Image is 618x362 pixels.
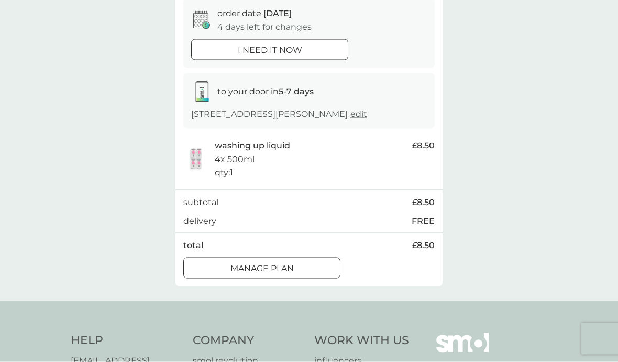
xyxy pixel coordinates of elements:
p: washing up liquid [215,139,290,153]
p: i need it now [238,44,302,57]
button: i need it now [191,39,348,60]
p: order date [217,7,292,20]
strong: 5-7 days [279,87,314,97]
h4: Work With Us [314,333,409,349]
span: £8.50 [412,196,435,209]
span: to your door in [217,87,314,97]
p: Manage plan [230,262,294,275]
p: subtotal [183,196,218,209]
p: 4x 500ml [215,153,255,166]
p: [STREET_ADDRESS][PERSON_NAME] [191,108,367,121]
span: £8.50 [412,139,435,153]
span: [DATE] [263,8,292,18]
p: FREE [412,215,435,228]
a: edit [350,109,367,119]
p: total [183,239,203,252]
p: qty : 1 [215,166,233,179]
p: delivery [183,215,216,228]
h4: Company [193,333,304,349]
h4: Help [71,333,182,349]
button: Manage plan [183,258,340,279]
p: 4 days left for changes [217,20,312,34]
span: £8.50 [412,239,435,252]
